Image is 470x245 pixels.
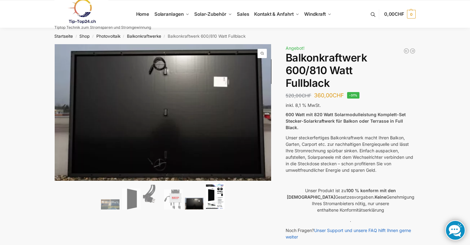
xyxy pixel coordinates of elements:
span: Angebot! [286,45,304,51]
p: Tiptop Technik zum Stromsparen und Stromgewinnung [54,26,151,29]
span: inkl. 8,1 % MwSt. [286,103,321,108]
h1: Balkonkraftwerk 600/810 Watt Fullblack [286,52,416,89]
strong: Keine [375,194,386,200]
a: Kontakt & Anfahrt [252,0,302,28]
bdi: 520,00 [286,93,311,99]
a: 890/600 Watt Solarkraftwerk + 2,7 KW Batteriespeicher Genehmigungsfrei [409,48,416,54]
span: Solar-Zubehör [194,11,226,17]
a: Balkonkraftwerke [127,34,161,39]
span: / [161,34,168,39]
p: Noch Fragen? [286,227,416,240]
span: / [90,34,96,39]
a: Startseite [54,34,73,39]
a: Balkonkraftwerk 445/600 Watt Bificial [403,48,409,54]
a: Solar-Zubehör [192,0,234,28]
img: Anschlusskabel-3meter_schweizer-stecker [143,185,162,209]
span: Solaranlagen [154,11,184,17]
span: 0 [407,10,416,19]
bdi: 360,00 [314,92,344,99]
img: Balkonkraftwerk 600/810 Watt Fullblack – Bild 5 [185,198,204,209]
strong: 600 Watt mit 820 Watt Solarmodulleistung Komplett-Set Stecker-Solarkraftwerk für Balkon oder Terr... [286,112,406,130]
span: Kontakt & Anfahrt [254,11,293,17]
span: CHF [333,92,344,99]
p: . [286,217,416,223]
a: Photovoltaik [96,34,120,39]
a: Sales [234,0,252,28]
img: TommaTech Vorderseite [122,188,141,210]
span: CHF [302,93,311,99]
a: Windkraft [302,0,334,28]
a: Shop [79,34,90,39]
span: CHF [395,11,404,17]
span: -31% [347,92,360,99]
span: 0,00 [384,11,404,17]
span: / [73,34,79,39]
p: Unser Produkt ist zu Gesetzesvorgaben. Genehmigung Ihres Stromanbieters nötig, nur unsere enthalt... [286,187,416,213]
span: / [120,34,127,39]
p: Unser steckerfertiges Balkonkraftwerk macht Ihren Balkon, Garten, Carport etc. zur nachhaltigen E... [286,134,416,173]
span: Sales [237,11,249,17]
a: 0,00CHF 0 [384,5,416,23]
nav: Breadcrumb [44,28,427,44]
a: Unser Support und unsere FAQ hilft Ihnen gerne weiter [286,228,411,239]
img: 2 Balkonkraftwerke [101,199,120,209]
a: Solaranlagen [152,0,191,28]
img: NEP 800 Drosselbar auf 600 Watt [164,189,183,209]
img: Balkonkraftwerk 600/810 Watt Fullblack – Bild 6 [206,183,225,209]
span: Windkraft [304,11,326,17]
strong: 100 % konform mit den [DEMOGRAPHIC_DATA] [287,188,396,200]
